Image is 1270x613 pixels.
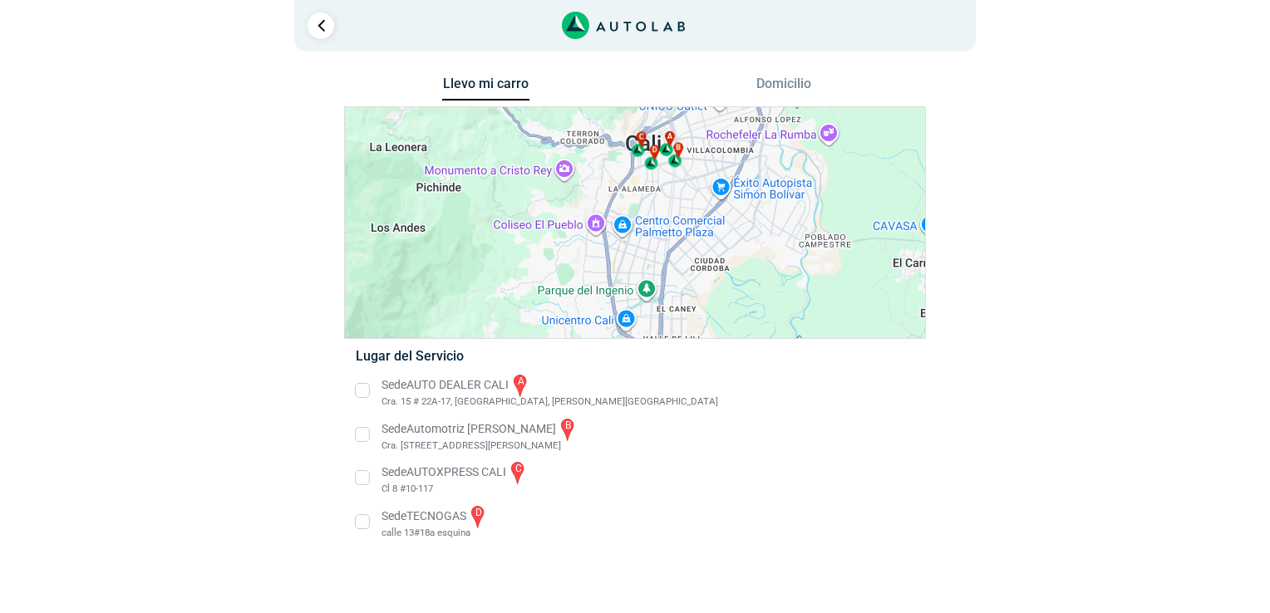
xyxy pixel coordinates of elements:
[356,348,913,364] h5: Lugar del Servicio
[442,76,529,101] button: Llevo mi carro
[639,132,644,144] span: c
[562,17,686,32] a: Link al sitio de autolab
[667,131,672,143] span: a
[741,76,828,100] button: Domicilio
[676,142,681,154] span: b
[652,145,657,156] span: d
[308,12,334,39] a: Ir al paso anterior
